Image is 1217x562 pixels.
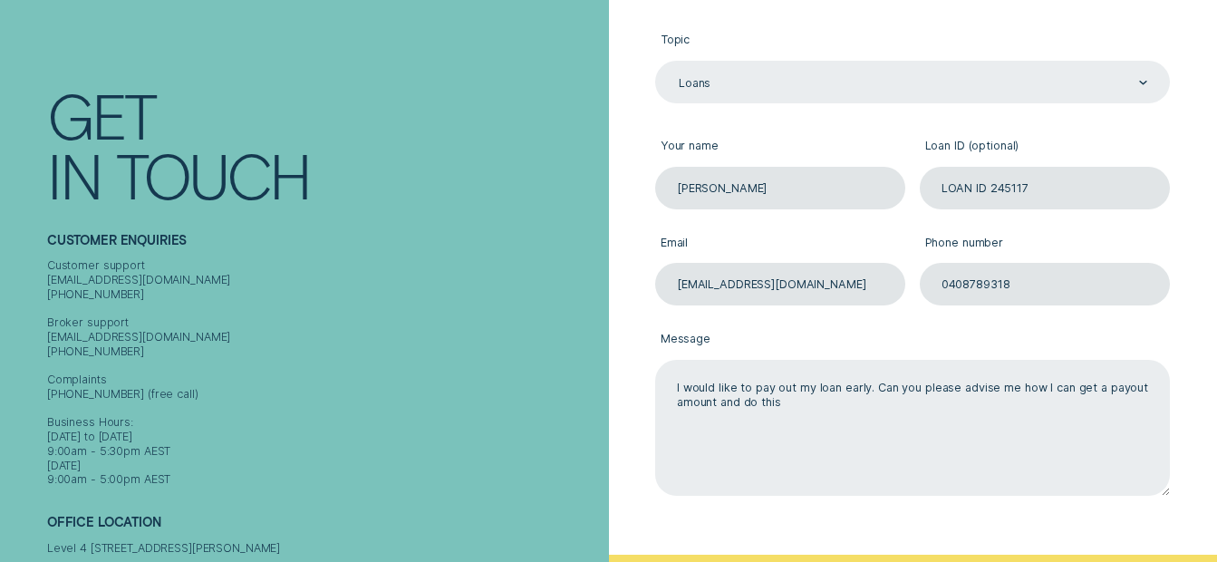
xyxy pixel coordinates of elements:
[47,145,101,205] div: In
[920,224,1170,263] label: Phone number
[655,360,1170,497] textarea: I would like to pay out my loan early. Can you please advise me how I can get a payout amount and...
[655,128,905,167] label: Your name
[47,541,602,556] div: Level 4 [STREET_ADDRESS][PERSON_NAME]
[47,85,155,145] div: Get
[920,128,1170,167] label: Loan ID (optional)
[47,233,602,258] h2: Customer Enquiries
[679,76,710,91] div: Loans
[47,85,602,205] h1: Get In Touch
[655,224,905,263] label: Email
[47,258,602,487] div: Customer support [EMAIL_ADDRESS][DOMAIN_NAME] [PHONE_NUMBER] Broker support [EMAIL_ADDRESS][DOMAI...
[655,320,1170,359] label: Message
[655,22,1170,61] label: Topic
[47,515,602,540] h2: Office Location
[116,145,309,205] div: Touch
